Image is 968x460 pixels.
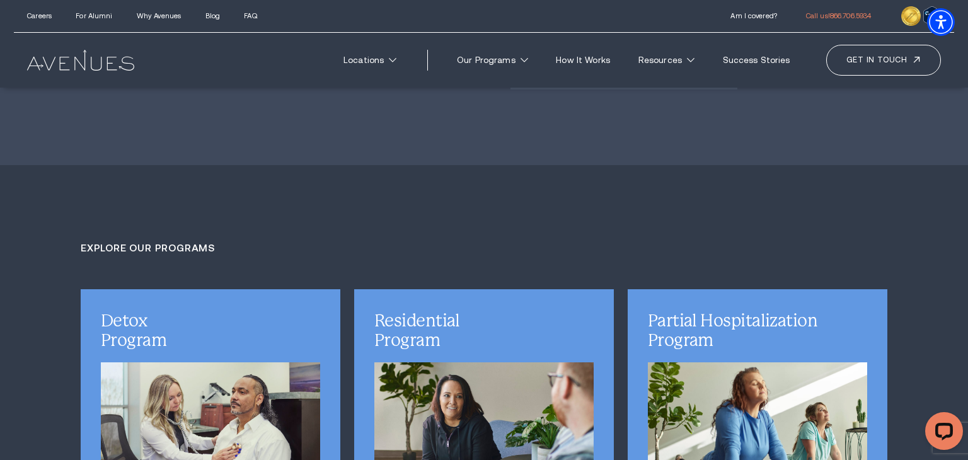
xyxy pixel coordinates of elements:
img: clock [901,6,920,25]
iframe: LiveChat chat widget [915,407,968,460]
a: Blog [205,12,220,20]
a: Our Programs [446,49,539,72]
a: Careers [27,12,52,20]
a: Locations [333,49,407,72]
a: EXPLORE OUR PROGRAMS [81,243,216,253]
a: FAQ [244,12,256,20]
a: For Alumni [76,12,112,20]
a: Am I covered? [730,12,776,20]
a: call 866.706.5934 [806,12,871,20]
a: Get in touch [826,45,941,75]
div: Accessibility Menu [927,8,955,36]
a: Why Avenues [137,12,181,20]
a: Success Stories [712,49,800,72]
span: 866.706.5934 [830,12,871,20]
a: Resources [628,49,705,72]
a: How It Works [545,49,621,72]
